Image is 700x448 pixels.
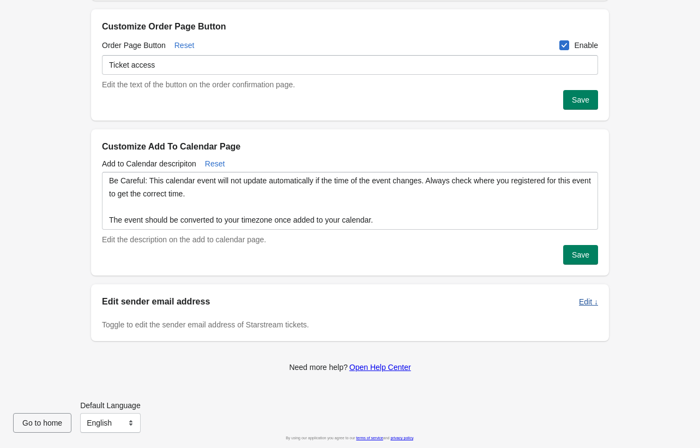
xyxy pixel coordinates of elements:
[205,159,225,168] span: Reset
[201,154,230,174] button: Reset
[170,35,199,55] button: Reset
[102,234,598,245] div: Edit the description on the add to calendar page.
[572,250,589,259] span: Save
[572,95,589,104] span: Save
[102,140,598,153] h2: Customize Add To Calendar Page
[349,363,411,372] a: Open Help Center
[102,20,598,33] h2: Customize Order Page Button
[102,40,166,51] label: Order Page Button
[13,433,687,444] div: By using our application you agree to our and .
[102,172,598,230] textarea: Be Careful: This calendar event will not update automatically if the time of the event changes. A...
[289,363,347,372] span: Need more help?
[22,419,62,427] span: Go to home
[579,297,598,306] span: Edit ↓
[13,419,71,427] a: Go to home
[102,319,598,330] div: Toggle to edit the sender email address of Starstream tickets.
[574,40,598,51] span: Enable
[102,295,570,308] h2: Edit sender email address
[174,41,195,50] span: Reset
[563,90,598,110] button: Save
[356,436,383,440] a: terms of service
[102,79,598,90] div: Edit the text of the button on the order confirmation page.
[13,413,71,433] button: Go to home
[390,436,413,440] a: privacy policy
[102,158,196,169] label: Add to Calendar descripiton
[563,245,598,265] button: Save
[575,292,602,312] button: Edit ↓
[80,400,141,411] label: Default Language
